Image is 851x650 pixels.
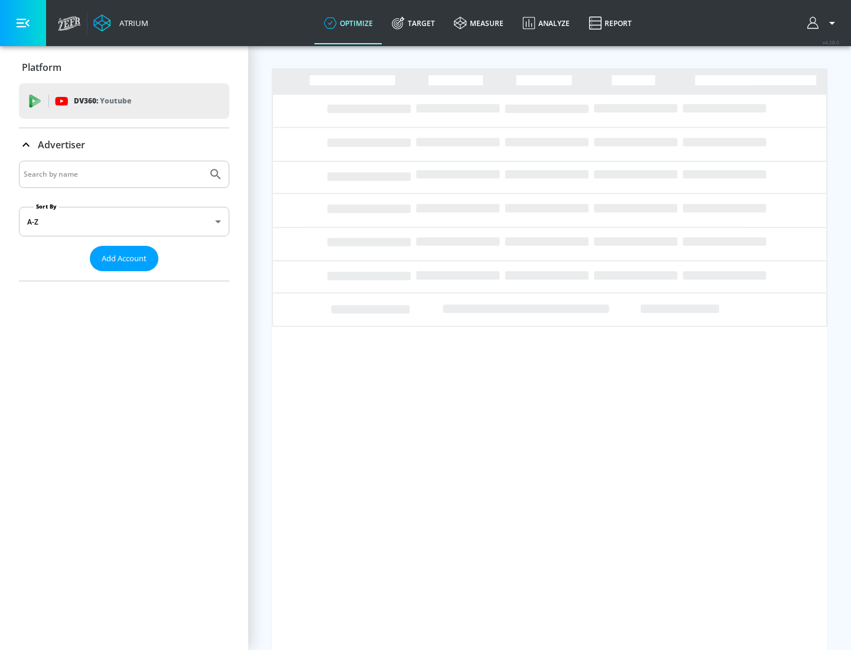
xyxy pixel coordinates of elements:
input: Search by name [24,167,203,182]
p: Advertiser [38,138,85,151]
p: Youtube [100,95,131,107]
p: DV360: [74,95,131,108]
div: Advertiser [19,161,229,281]
p: Platform [22,61,61,74]
div: Atrium [115,18,148,28]
div: Advertiser [19,128,229,161]
div: Platform [19,51,229,84]
a: Atrium [93,14,148,32]
label: Sort By [34,203,59,210]
span: v 4.28.0 [823,39,839,45]
a: Target [382,2,444,44]
span: Add Account [102,252,147,265]
nav: list of Advertiser [19,271,229,281]
button: Add Account [90,246,158,271]
a: measure [444,2,513,44]
a: Analyze [513,2,579,44]
div: A-Z [19,207,229,236]
a: optimize [314,2,382,44]
a: Report [579,2,641,44]
div: DV360: Youtube [19,83,229,119]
